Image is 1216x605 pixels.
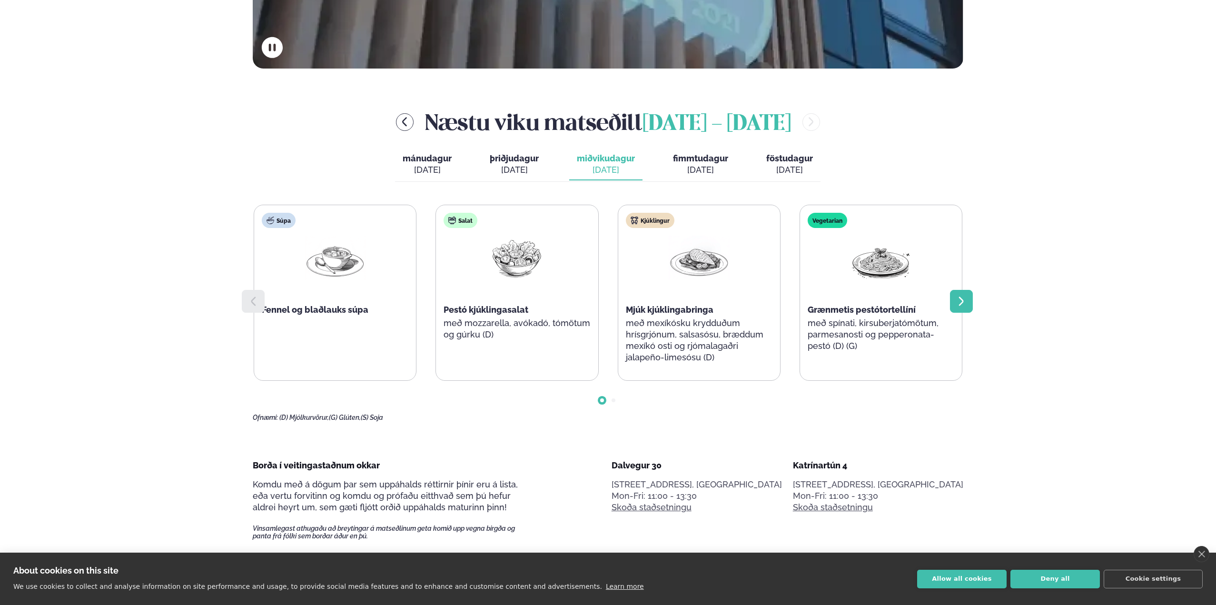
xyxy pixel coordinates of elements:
div: Kjúklingur [626,213,674,228]
strong: About cookies on this site [13,565,119,575]
span: Ofnæmi: [253,414,278,421]
span: fimmtudagur [673,153,728,163]
span: föstudagur [766,153,813,163]
span: Grænmetis pestótortellíní [808,305,916,315]
span: þriðjudagur [490,153,539,163]
a: close [1194,546,1209,562]
span: mánudagur [403,153,452,163]
div: Súpa [262,213,296,228]
p: með mozzarella, avókadó, tómötum og gúrku (D) [444,317,590,340]
span: (G) Glúten, [329,414,361,421]
div: [DATE] [766,164,813,176]
span: Fennel og blaðlauks súpa [262,305,368,315]
div: Mon-Fri: 11:00 - 13:30 [793,490,963,502]
a: Skoða staðsetningu [793,502,873,513]
div: Mon-Fri: 11:00 - 13:30 [612,490,782,502]
div: Salat [444,213,477,228]
button: fimmtudagur [DATE] [665,149,736,180]
span: Go to slide 1 [600,398,604,402]
span: (D) Mjólkurvörur, [279,414,329,421]
button: menu-btn-right [802,113,820,131]
span: Mjúk kjúklingabringa [626,305,713,315]
button: föstudagur [DATE] [759,149,821,180]
span: miðvikudagur [577,153,635,163]
img: Spagetti.png [850,236,911,280]
div: [DATE] [490,164,539,176]
div: [DATE] [403,164,452,176]
span: Pestó kjúklingasalat [444,305,528,315]
button: Cookie settings [1104,570,1203,588]
button: miðvikudagur [DATE] [569,149,643,180]
img: chicken.svg [631,217,638,224]
span: Go to slide 2 [612,398,615,402]
div: Katrínartún 4 [793,460,963,471]
span: Vinsamlegast athugaðu að breytingar á matseðlinum geta komið upp vegna birgða og panta frá fólki ... [253,525,532,540]
img: soup.svg [267,217,274,224]
a: Skoða staðsetningu [612,502,692,513]
img: salad.svg [448,217,456,224]
button: mánudagur [DATE] [395,149,459,180]
div: [DATE] [673,164,728,176]
h2: Næstu viku matseðill [425,107,791,138]
img: Soup.png [305,236,366,280]
div: Dalvegur 30 [612,460,782,471]
p: We use cookies to collect and analyse information on site performance and usage, to provide socia... [13,583,602,590]
div: Vegetarian [808,213,847,228]
p: með spínati, kirsuberjatómötum, parmesanosti og pepperonata-pestó (D) (G) [808,317,954,352]
span: (S) Soja [361,414,383,421]
img: Chicken-breast.png [669,236,730,280]
p: [STREET_ADDRESS], [GEOGRAPHIC_DATA] [793,479,963,490]
a: Learn more [606,583,644,590]
span: Borða í veitingastaðnum okkar [253,460,380,470]
p: með mexíkósku krydduðum hrísgrjónum, salsasósu, bræddum mexíkó osti og rjómalagaðri jalapeño-lime... [626,317,772,363]
button: þriðjudagur [DATE] [482,149,546,180]
span: [DATE] - [DATE] [643,114,791,135]
button: Allow all cookies [917,570,1007,588]
div: [DATE] [577,164,635,176]
img: Salad.png [486,236,547,280]
button: Deny all [1010,570,1100,588]
span: Komdu með á dögum þar sem uppáhalds réttirnir þínir eru á lista, eða vertu forvitinn og komdu og ... [253,479,518,512]
button: menu-btn-left [396,113,414,131]
p: [STREET_ADDRESS], [GEOGRAPHIC_DATA] [612,479,782,490]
